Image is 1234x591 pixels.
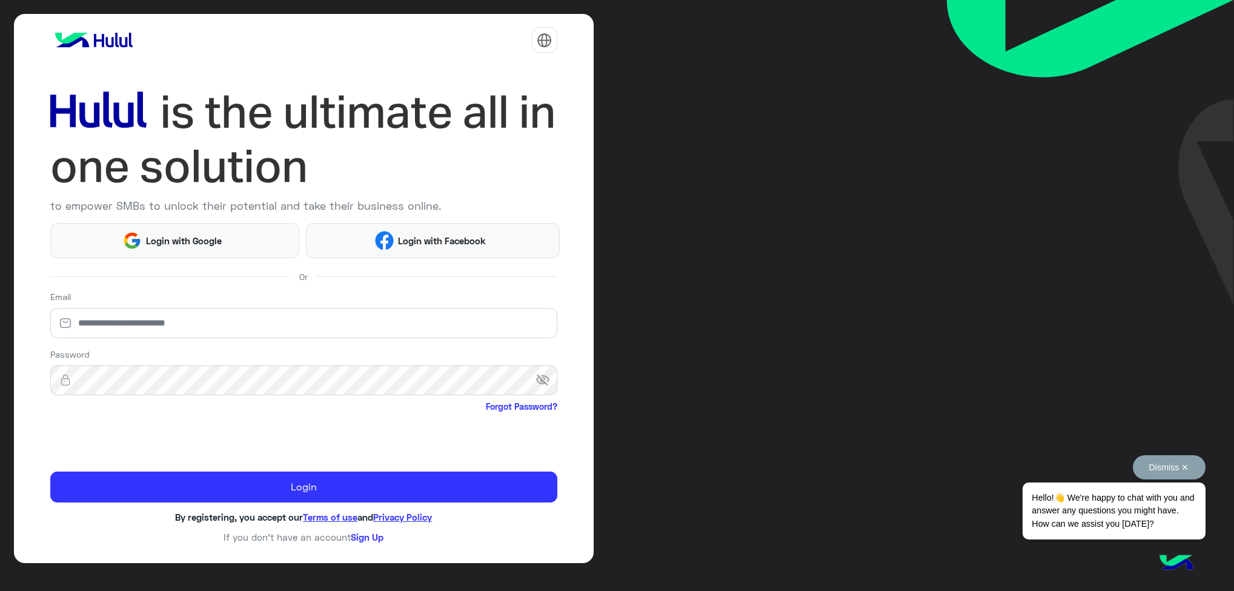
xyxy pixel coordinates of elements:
img: logo [50,28,138,52]
span: Login with Facebook [394,234,491,248]
img: tab [537,33,552,48]
button: Login with Facebook [306,223,560,258]
p: to empower SMBs to unlock their potential and take their business online. [50,198,557,214]
span: Login with Google [142,234,227,248]
span: Or [299,270,308,283]
button: Login with Google [50,223,299,258]
h6: If you don’t have an account [50,532,557,543]
iframe: reCAPTCHA [50,415,234,462]
a: Sign Up [351,532,383,543]
img: Google [122,231,141,250]
a: Privacy Policy [373,512,432,523]
span: Hello!👋 We're happy to chat with you and answer any questions you might have. How can we assist y... [1023,482,1205,539]
button: Login [50,472,557,503]
button: Dismiss ✕ [1133,455,1206,479]
img: Facebook [375,231,394,250]
img: lock [50,374,81,386]
label: Password [50,348,90,361]
img: hulul-logo.png [1155,543,1198,585]
span: By registering, you accept our [175,512,303,523]
img: hululLoginTitle_EN.svg [50,85,557,193]
span: and [357,512,373,523]
img: email [50,317,81,329]
label: Email [50,290,71,303]
a: Forgot Password? [486,400,557,413]
a: Terms of use [303,512,357,523]
span: visibility_off [536,370,557,392]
